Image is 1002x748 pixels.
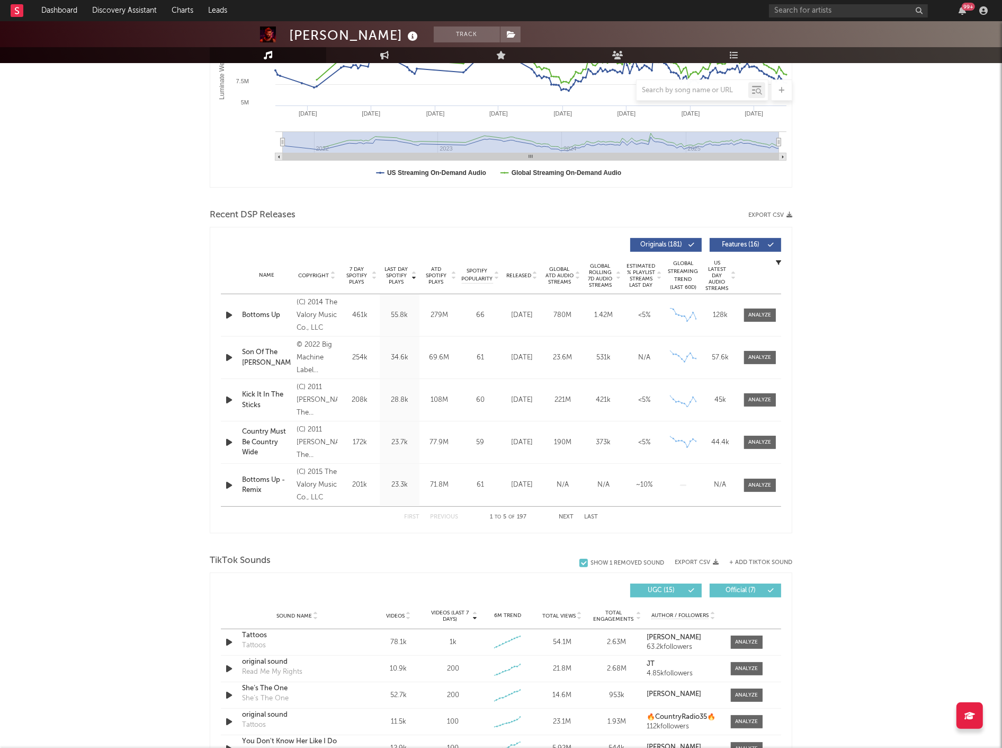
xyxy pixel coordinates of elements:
[297,424,337,462] div: (C) 2011 [PERSON_NAME], The [PERSON_NAME] Music Co., LLC
[382,395,417,406] div: 28.8k
[545,480,580,490] div: N/A
[647,661,655,667] strong: JT
[343,395,377,406] div: 208k
[959,6,966,15] button: 99+
[704,310,736,321] div: 128k
[489,110,508,117] text: [DATE]
[382,353,417,363] div: 34.6k
[704,353,736,363] div: 57.6k
[637,587,686,594] span: UGC ( 15 )
[242,390,291,410] div: Kick It In The Sticks
[704,395,736,406] div: 45k
[651,612,709,619] span: Author / Followers
[242,310,291,321] a: Bottoms Up
[276,613,312,619] span: Sound Name
[627,437,662,448] div: <5%
[479,511,538,524] div: 1 5 197
[430,514,458,520] button: Previous
[343,353,377,363] div: 254k
[382,437,417,448] div: 23.7k
[242,667,302,677] div: Read Me My Rights
[242,693,289,704] div: She’s The One
[297,381,337,419] div: (C) 2011 [PERSON_NAME], The [PERSON_NAME] Music Co., LLC
[637,242,686,248] span: Originals ( 181 )
[637,86,748,95] input: Search by song name or URL
[627,395,662,406] div: <5%
[242,640,266,651] div: Tattoos
[710,584,781,597] button: Official(7)
[462,310,499,321] div: 66
[647,634,720,641] a: [PERSON_NAME]
[647,661,720,668] a: JT
[538,690,587,701] div: 14.6M
[242,683,353,694] a: She’s The One
[428,610,471,622] span: Videos (last 7 days)
[586,395,621,406] div: 421k
[627,263,656,288] span: Estimated % Playlist Streams Last Day
[462,395,499,406] div: 60
[545,437,580,448] div: 190M
[297,296,337,335] div: (C) 2014 The Valory Music Co., LLC
[647,714,720,721] a: 🔥CountryRadio35🔥
[584,514,598,520] button: Last
[422,353,457,363] div: 69.6M
[704,260,730,292] span: US Latest Day Audio Streams
[404,514,419,520] button: First
[586,437,621,448] div: 373k
[299,110,317,117] text: [DATE]
[362,110,380,117] text: [DATE]
[592,664,641,674] div: 2.68M
[545,395,580,406] div: 221M
[422,480,457,490] div: 71.8M
[591,560,664,567] div: Show 1 Removed Sound
[647,644,720,651] div: 63.2k followers
[618,110,636,117] text: [DATE]
[675,559,719,566] button: Export CSV
[504,310,540,321] div: [DATE]
[554,110,572,117] text: [DATE]
[242,657,353,667] a: original sound
[647,634,701,641] strong: [PERSON_NAME]
[242,427,291,458] a: Country Must Be Country Wide
[236,78,249,84] text: 7.5M
[462,267,493,283] span: Spotify Popularity
[462,480,499,490] div: 61
[586,480,621,490] div: N/A
[630,238,702,252] button: Originals(181)
[504,480,540,490] div: [DATE]
[210,555,271,567] span: TikTok Sounds
[242,271,291,279] div: Name
[434,27,500,42] button: Track
[586,263,615,288] span: Global Rolling 7D Audio Streams
[447,690,459,701] div: 200
[717,587,765,594] span: Official ( 7 )
[210,209,296,222] span: Recent DSP Releases
[343,480,377,490] div: 201k
[630,584,702,597] button: UGC(15)
[242,630,353,641] a: Tattoos
[382,480,417,490] div: 23.3k
[242,475,291,496] a: Bottoms Up - Remix
[242,347,291,368] a: Son Of The [PERSON_NAME]
[382,310,417,321] div: 55.8k
[627,353,662,363] div: N/A
[592,610,635,622] span: Total Engagements
[647,691,701,698] strong: [PERSON_NAME]
[343,437,377,448] div: 172k
[242,710,353,720] a: original sound
[297,466,337,504] div: (C) 2015 The Valory Music Co., LLC
[729,560,792,566] button: + Add TikTok Sound
[289,27,421,44] div: [PERSON_NAME]
[545,310,580,321] div: 780M
[545,353,580,363] div: 23.6M
[545,266,574,285] span: Global ATD Audio Streams
[667,260,699,292] div: Global Streaming Trend (Last 60D)
[647,714,715,720] strong: 🔥CountryRadio35🔥
[422,437,457,448] div: 77.9M
[710,238,781,252] button: Features(16)
[374,690,423,701] div: 52.7k
[647,691,720,698] a: [PERSON_NAME]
